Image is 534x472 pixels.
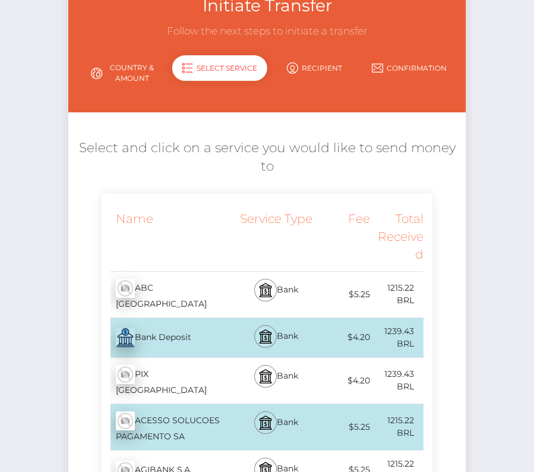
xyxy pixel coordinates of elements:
img: bank.svg [258,416,273,430]
img: bank.svg [258,369,273,383]
img: NZ1GiZz5P5rFzbYkNKdHzIlhv3ed2h78NPNFnMacSq+v+z+HdbqdV+2wAAAABJRU5ErkJggg== [116,328,135,347]
div: Bank [236,358,317,404]
div: Select Service [172,55,267,81]
div: Bank [236,318,317,357]
div: Total Received [370,203,424,271]
img: wMhJQYtZFAryAAAAABJRU5ErkJggg== [116,279,135,298]
div: PIX [GEOGRAPHIC_DATA] [102,358,236,404]
div: $4.20 [316,324,369,351]
div: 1239.43 BRL [370,361,424,400]
div: Bank [236,272,317,317]
div: Fee [316,203,369,271]
img: wMhJQYtZFAryAAAAABJRU5ErkJggg== [116,411,135,430]
div: Bank [236,404,317,450]
div: $5.25 [316,281,369,308]
div: $4.20 [316,367,369,394]
img: bank.svg [258,329,273,344]
a: Country & Amount [77,58,172,89]
a: Recipient [267,58,362,78]
h5: Select and click on a service you would like to send money to [77,139,457,176]
div: Name [102,203,236,271]
img: bank.svg [258,283,273,297]
div: Bank Deposit [102,321,236,354]
div: 1215.22 BRL [370,407,424,446]
h3: Follow the next steps to initiate a transfer [77,24,457,39]
div: ABC [GEOGRAPHIC_DATA] [102,272,236,317]
div: 1239.43 BRL [370,318,424,357]
div: 1215.22 BRL [370,275,424,314]
a: Confirmation [362,58,457,78]
a: Select Service [172,58,267,89]
div: ACESSO SOLUCOES PAGAMENTO SA [102,404,236,450]
div: $5.25 [316,414,369,440]
div: Service Type [236,203,317,271]
img: wMhJQYtZFAryAAAAABJRU5ErkJggg== [116,365,135,384]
